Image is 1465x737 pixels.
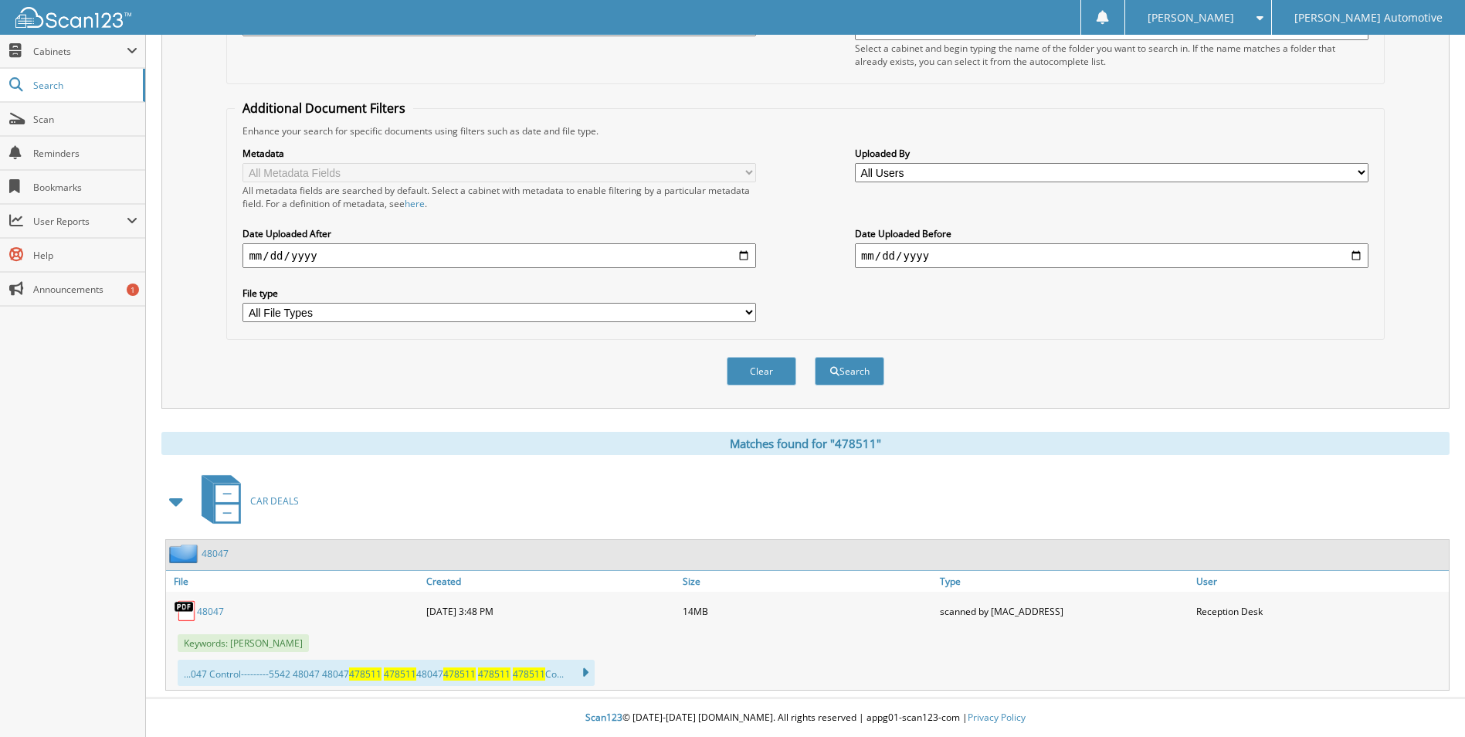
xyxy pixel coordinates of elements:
span: 478511 [513,667,545,681]
div: 1 [127,284,139,296]
span: Cabinets [33,45,127,58]
a: 48047 [197,605,224,618]
span: [PERSON_NAME] [1148,13,1234,22]
a: Created [422,571,679,592]
span: Keywords: [PERSON_NAME] [178,634,309,652]
iframe: Chat Widget [1388,663,1465,737]
span: 478511 [384,667,416,681]
img: folder2.png [169,544,202,563]
span: Search [33,79,135,92]
span: Scan123 [585,711,622,724]
div: 14MB [679,596,935,627]
a: User [1192,571,1449,592]
label: Date Uploaded Before [855,227,1368,240]
label: Date Uploaded After [242,227,756,240]
div: All metadata fields are searched by default. Select a cabinet with metadata to enable filtering b... [242,184,756,210]
div: Select a cabinet and begin typing the name of the folder you want to search in. If the name match... [855,42,1368,68]
a: 48047 [202,547,229,560]
span: User Reports [33,215,127,228]
span: 478511 [478,667,510,681]
span: [PERSON_NAME] Automotive [1294,13,1443,22]
a: File [166,571,422,592]
span: 478511 [443,667,476,681]
span: Bookmarks [33,181,137,194]
a: CAR DEALS [192,470,299,532]
a: Size [679,571,935,592]
span: Scan [33,113,137,126]
label: File type [242,287,756,300]
a: here [405,197,425,210]
div: scanned by [MAC_ADDRESS] [936,596,1192,627]
label: Metadata [242,147,756,160]
span: Reminders [33,147,137,160]
a: Privacy Policy [968,711,1026,724]
div: ...047 Control---------5542 48047 48047 48047 Co... [178,660,595,686]
div: Enhance your search for specific documents using filters such as date and file type. [235,124,1375,138]
div: Matches found for "478511" [161,432,1450,455]
span: 478511 [349,667,382,681]
img: PDF.png [174,599,197,623]
a: Type [936,571,1192,592]
div: [DATE] 3:48 PM [422,596,679,627]
div: © [DATE]-[DATE] [DOMAIN_NAME]. All rights reserved | appg01-scan123-com | [146,699,1465,737]
button: Search [815,357,884,385]
input: end [855,243,1368,268]
div: Reception Desk [1192,596,1449,627]
button: Clear [727,357,796,385]
label: Uploaded By [855,147,1368,160]
img: scan123-logo-white.svg [15,7,131,28]
span: CAR DEALS [250,494,299,508]
input: start [242,243,756,268]
span: Announcements [33,283,137,296]
legend: Additional Document Filters [235,100,413,117]
span: Help [33,249,137,262]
